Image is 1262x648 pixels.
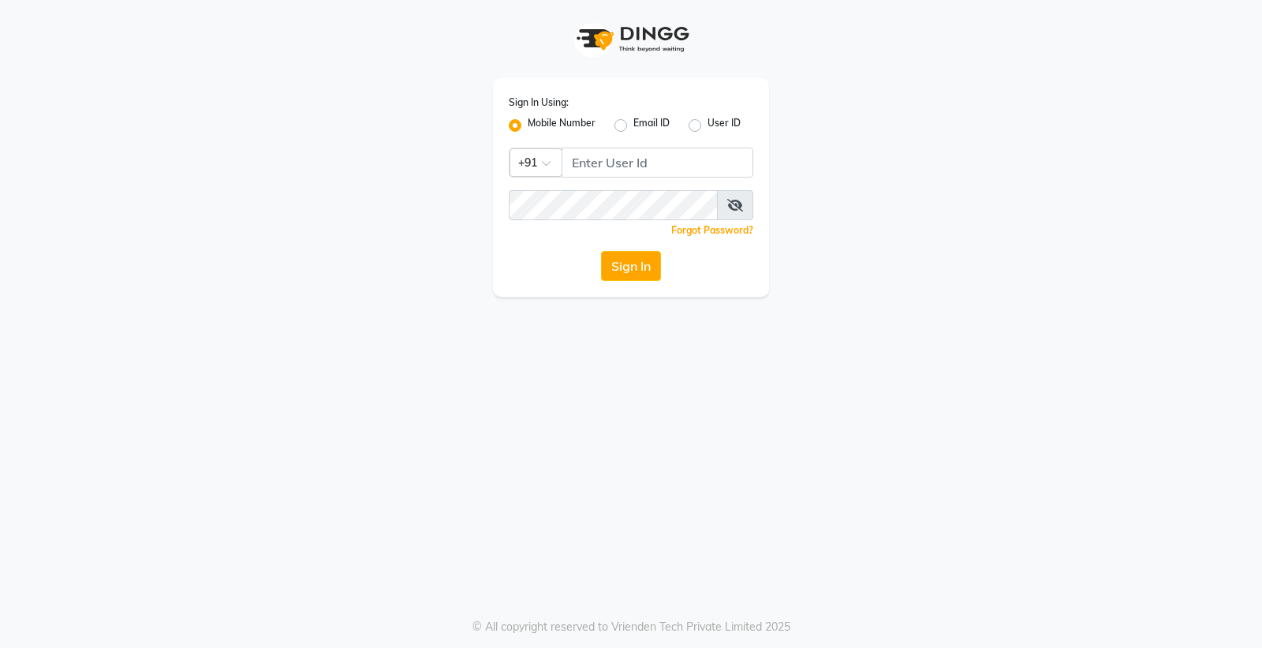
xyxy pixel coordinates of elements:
[509,190,718,220] input: Username
[601,251,661,281] button: Sign In
[633,116,670,135] label: Email ID
[528,116,596,135] label: Mobile Number
[509,96,569,110] label: Sign In Using:
[671,224,753,236] a: Forgot Password?
[568,16,694,62] img: logo1.svg
[562,148,753,178] input: Username
[708,116,741,135] label: User ID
